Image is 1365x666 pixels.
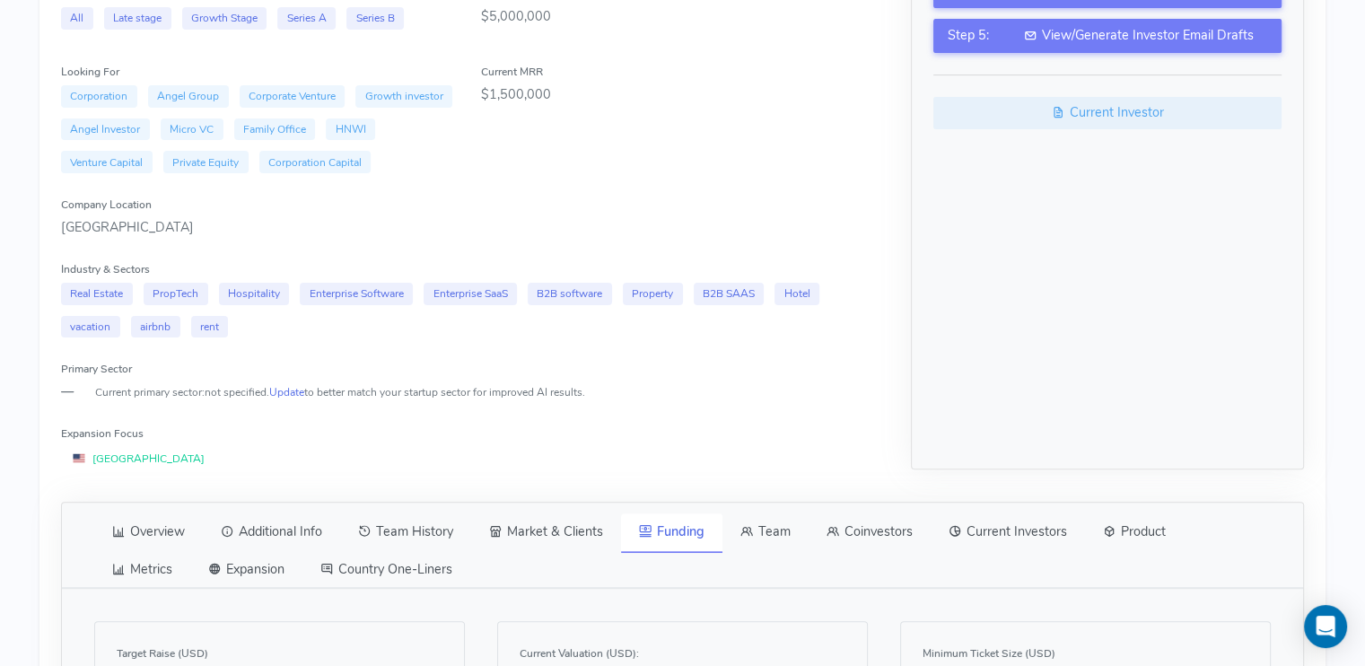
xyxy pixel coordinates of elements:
[326,118,375,141] span: HNWI
[923,645,1055,662] label: Minimum Ticket Size (USD)
[131,316,180,338] span: airbnb
[94,513,203,551] a: Overview
[259,151,372,173] span: Corporation Capital
[61,151,153,173] span: Venture Capital
[190,551,302,589] a: Expansion
[528,283,612,305] span: B2B software
[269,385,304,399] a: Update
[481,64,543,80] label: Current MRR
[471,513,621,551] a: Market & Clients
[240,85,346,108] span: Corporate Venture
[621,513,722,553] a: Funding
[623,283,683,305] span: Property
[144,283,208,305] span: PropTech
[191,316,229,338] span: rent
[61,85,137,108] span: Corporation
[163,151,249,173] span: Private Equity
[694,283,765,305] span: B2B SAAS
[481,7,879,27] div: $5,000,000
[219,283,290,305] span: Hospitality
[61,425,144,442] label: Expansion Focus
[61,283,133,305] span: Real Estate
[234,118,316,141] span: Family Office
[1011,26,1268,46] div: View/Generate Investor Email Drafts
[61,218,879,238] div: [GEOGRAPHIC_DATA]
[277,7,336,30] span: Series A
[300,283,413,305] span: Enterprise Software
[95,384,585,400] small: Current primary sector: . to better match your startup sector for improved AI results.
[424,283,517,305] span: Enterprise SaaS
[933,19,1282,53] button: Step 5:View/Generate Investor Email Drafts
[61,382,74,402] span: —
[61,197,152,213] label: Company Location
[203,513,340,551] a: Additional Info
[1085,513,1184,551] a: Product
[61,447,212,469] span: [GEOGRAPHIC_DATA]
[61,261,150,277] label: Industry & Sectors
[948,26,989,46] span: Step 5:
[302,551,470,589] a: Country One-Liners
[205,385,267,399] span: not specified
[117,645,208,662] label: Target Raise (USD)
[104,7,171,30] span: Late stage
[774,283,819,305] span: Hotel
[182,7,267,30] span: Growth Stage
[340,513,471,551] a: Team History
[148,85,229,108] span: Angel Group
[61,118,150,141] span: Angel Investor
[346,7,404,30] span: Series B
[161,118,223,141] span: Micro VC
[933,97,1282,129] a: Current Investor
[61,361,132,377] label: Primary Sector
[355,85,452,108] span: Growth investor
[94,551,190,589] a: Metrics
[931,513,1085,551] a: Current Investors
[520,645,639,662] label: Current Valuation (USD):
[61,7,93,30] span: All
[1304,605,1347,648] div: Open Intercom Messenger
[61,64,119,80] label: Looking For
[722,513,809,551] a: Team
[809,513,931,551] a: Coinvestors
[481,85,879,105] div: $1,500,000
[61,316,120,338] span: vacation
